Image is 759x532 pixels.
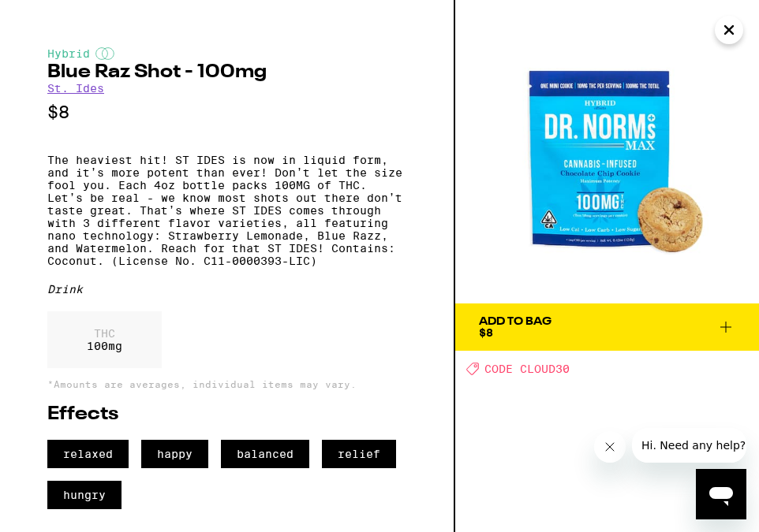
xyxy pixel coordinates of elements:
a: St. Ides [47,82,104,95]
button: Close [715,16,743,44]
span: $8 [479,326,493,339]
iframe: Close message [594,431,626,463]
span: hungry [47,481,122,509]
div: Drink [47,283,406,296]
img: hybridColor.svg [95,47,114,60]
span: relaxed [47,440,129,468]
p: The heaviest hit! ST IDES is now in liquid form, and it’s more potent than ever! Don’t let the si... [47,154,406,267]
h2: Effects [47,405,406,424]
h2: Blue Raz Shot - 100mg [47,63,406,82]
span: balanced [221,440,309,468]
button: Add To Bag$8 [455,303,759,351]
span: happy [141,440,208,468]
p: $8 [47,102,406,122]
p: THC [87,327,122,340]
iframe: Message from company [632,428,746,463]
span: CODE CLOUD30 [484,363,570,375]
span: relief [322,440,396,468]
div: Hybrid [47,47,406,60]
div: Add To Bag [479,316,551,327]
iframe: Button to launch messaging window [696,469,746,519]
p: *Amounts are averages, individual items may vary. [47,379,406,389]
div: 100 mg [47,311,162,368]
